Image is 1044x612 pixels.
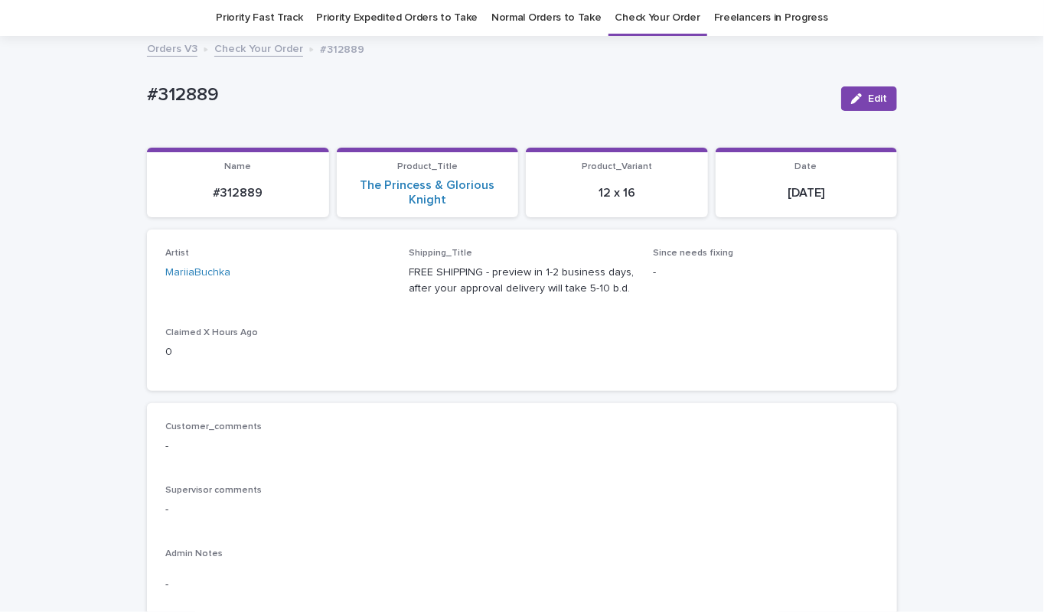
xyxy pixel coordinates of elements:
[653,249,733,258] span: Since needs fixing
[868,93,887,104] span: Edit
[165,344,391,360] p: 0
[147,39,197,57] a: Orders V3
[165,438,879,454] p: -
[165,549,223,558] span: Admin Notes
[165,249,189,258] span: Artist
[214,39,303,57] a: Check Your Order
[397,162,458,171] span: Product_Title
[165,422,262,431] span: Customer_comments
[841,86,897,111] button: Edit
[653,265,879,281] p: -
[725,186,889,200] p: [DATE]
[346,178,510,207] a: The Princess & Glorious Knight
[165,486,262,495] span: Supervisor comments
[409,265,635,297] p: FREE SHIPPING - preview in 1-2 business days, after your approval delivery will take 5-10 b.d.
[147,84,829,106] p: #312889
[165,265,230,281] a: MariiaBuchka
[165,502,879,518] p: -
[165,328,258,337] span: Claimed X Hours Ago
[582,162,652,171] span: Product_Variant
[320,40,364,57] p: #312889
[795,162,817,171] span: Date
[535,186,699,200] p: 12 x 16
[409,249,473,258] span: Shipping_Title
[165,577,879,593] p: -
[224,162,251,171] span: Name
[156,186,320,200] p: #312889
